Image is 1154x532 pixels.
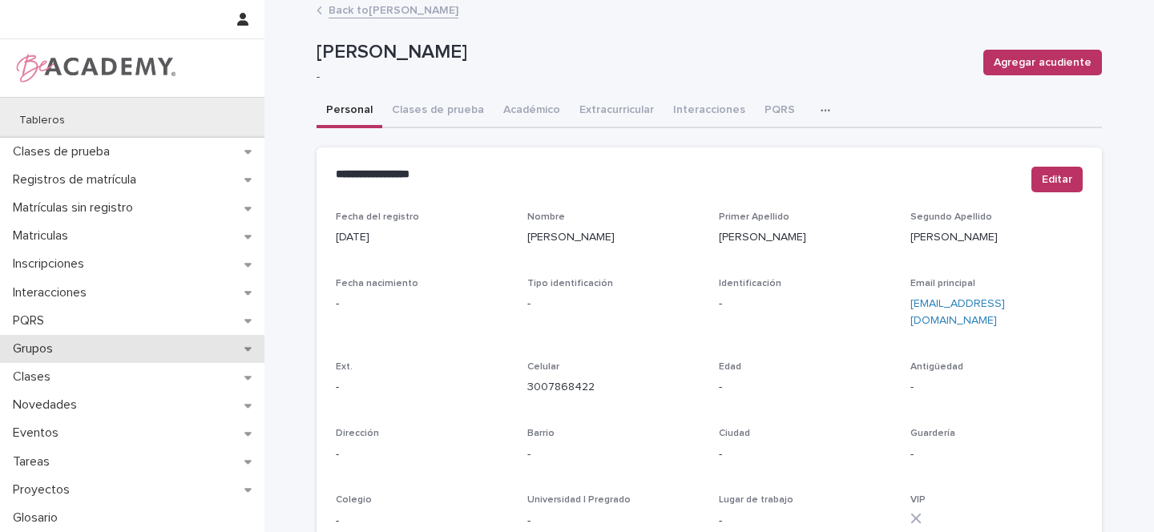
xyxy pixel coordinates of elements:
[336,279,418,288] span: Fecha nacimiento
[910,298,1005,326] a: [EMAIL_ADDRESS][DOMAIN_NAME]
[719,495,793,505] span: Lugar de trabajo
[664,95,755,128] button: Interacciones
[719,429,750,438] span: Ciudad
[6,341,66,357] p: Grupos
[755,95,805,128] button: PQRS
[336,212,419,222] span: Fecha del registro
[719,513,891,530] p: -
[570,95,664,128] button: Extracurricular
[6,510,71,526] p: Glosario
[6,425,71,441] p: Eventos
[336,362,353,372] span: Ext.
[6,482,83,498] p: Proyectos
[527,279,613,288] span: Tipo identificación
[719,212,789,222] span: Primer Apellido
[317,71,964,84] p: -
[719,446,891,463] p: -
[6,228,81,244] p: Matriculas
[719,279,781,288] span: Identificación
[6,285,99,300] p: Interacciones
[910,446,1083,463] p: -
[6,397,90,413] p: Novedades
[994,54,1091,71] span: Agregar acudiente
[317,41,970,64] p: [PERSON_NAME]
[719,379,891,396] p: -
[336,446,508,463] p: -
[527,296,700,312] p: -
[6,313,57,328] p: PQRS
[527,212,565,222] span: Nombre
[6,172,149,187] p: Registros de matrícula
[6,200,146,216] p: Matrículas sin registro
[719,229,891,246] p: [PERSON_NAME]
[719,296,891,312] p: -
[1042,171,1072,187] span: Editar
[527,513,700,530] p: -
[1031,167,1083,192] button: Editar
[13,52,177,84] img: WPrjXfSUmiLcdUfaYY4Q
[910,429,955,438] span: Guardería
[6,256,97,272] p: Inscripciones
[6,454,63,470] p: Tareas
[336,296,508,312] p: -
[336,229,508,246] p: [DATE]
[527,495,631,505] span: Universidad | Pregrado
[910,379,1083,396] p: -
[6,144,123,159] p: Clases de prueba
[6,114,78,127] p: Tableros
[6,369,63,385] p: Clases
[494,95,570,128] button: Académico
[910,212,992,222] span: Segundo Apellido
[527,446,700,463] p: -
[336,379,508,396] p: -
[317,95,382,128] button: Personal
[382,95,494,128] button: Clases de prueba
[910,229,1083,246] p: [PERSON_NAME]
[910,279,975,288] span: Email principal
[910,495,926,505] span: VIP
[983,50,1102,75] button: Agregar acudiente
[527,229,700,246] p: [PERSON_NAME]
[336,513,508,530] p: -
[910,362,963,372] span: Antigüedad
[527,362,559,372] span: Celular
[336,495,372,505] span: Colegio
[719,362,741,372] span: Edad
[336,429,379,438] span: Dirección
[527,429,555,438] span: Barrio
[527,381,595,393] a: 3007868422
